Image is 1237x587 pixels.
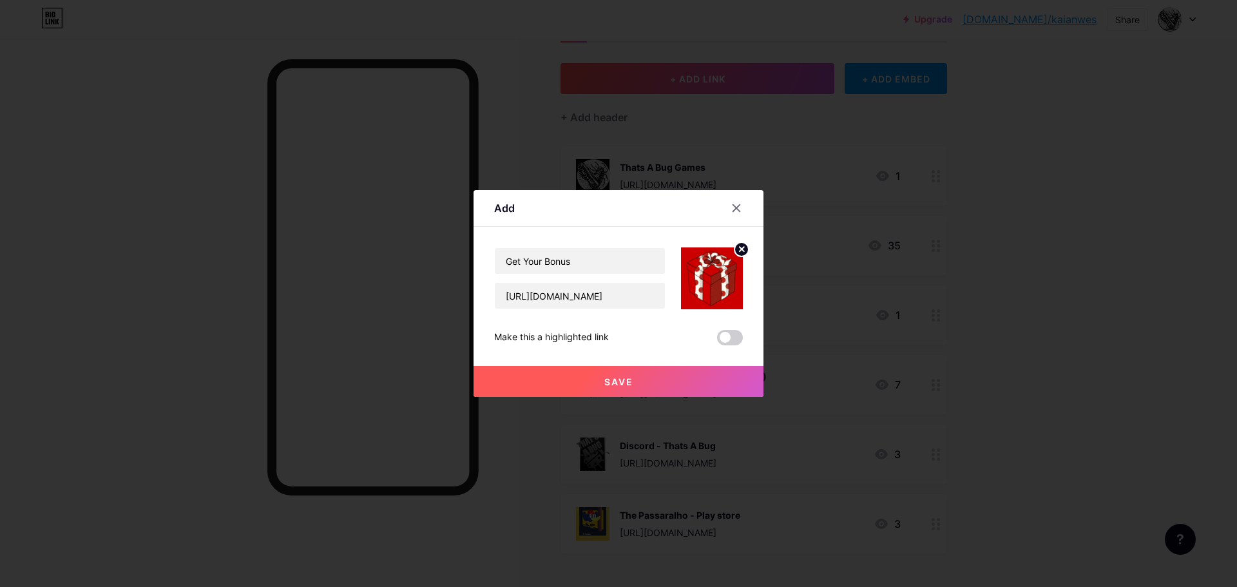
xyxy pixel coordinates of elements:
img: link_thumbnail [681,247,743,309]
div: Make this a highlighted link [494,330,609,345]
span: Save [604,376,633,387]
input: Title [495,248,665,274]
button: Save [474,366,763,397]
input: URL [495,283,665,309]
div: Add [494,200,515,216]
